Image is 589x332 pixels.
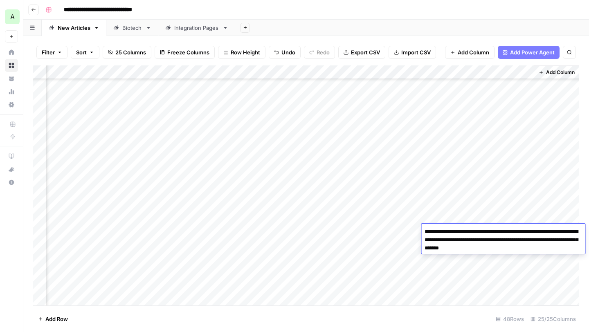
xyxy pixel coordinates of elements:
a: Your Data [5,72,18,85]
span: 25 Columns [115,48,146,56]
span: Export CSV [351,48,380,56]
button: Add Row [33,312,73,325]
button: Add Column [445,46,495,59]
button: Filter [36,46,67,59]
button: Workspace: Abacum [5,7,18,27]
span: Row Height [231,48,260,56]
span: Add Power Agent [510,48,555,56]
button: Undo [269,46,301,59]
div: Biotech [122,24,142,32]
button: Freeze Columns [155,46,215,59]
a: AirOps Academy [5,150,18,163]
a: Settings [5,98,18,111]
button: Import CSV [389,46,436,59]
button: Sort [71,46,99,59]
button: What's new? [5,163,18,176]
a: Usage [5,85,18,98]
span: Freeze Columns [167,48,209,56]
div: What's new? [5,163,18,175]
button: Add Power Agent [498,46,560,59]
a: Home [5,46,18,59]
button: Export CSV [338,46,385,59]
div: 48 Rows [492,312,527,325]
div: New Articles [58,24,90,32]
span: Undo [281,48,295,56]
span: A [10,12,15,22]
span: Add Row [45,315,68,323]
span: Filter [42,48,55,56]
button: Help + Support [5,176,18,189]
button: Add Column [535,67,578,78]
button: Row Height [218,46,265,59]
span: Add Column [458,48,489,56]
span: Sort [76,48,87,56]
div: Integration Pages [174,24,219,32]
button: 25 Columns [103,46,151,59]
button: Redo [304,46,335,59]
a: Biotech [106,20,158,36]
div: 25/25 Columns [527,312,579,325]
a: Integration Pages [158,20,235,36]
span: Add Column [546,69,575,76]
a: New Articles [42,20,106,36]
span: Redo [317,48,330,56]
span: Import CSV [401,48,431,56]
a: Browse [5,59,18,72]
